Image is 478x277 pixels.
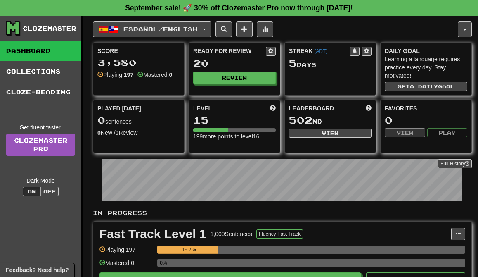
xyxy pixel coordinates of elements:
[438,159,472,168] button: Full History
[99,246,153,259] div: Playing: 197
[289,114,312,126] span: 502
[193,58,276,69] div: 20
[40,187,59,196] button: Off
[6,266,69,274] span: Open feedback widget
[97,71,133,79] div: Playing:
[385,47,467,55] div: Daily Goal
[97,104,141,112] span: Played [DATE]
[385,104,467,112] div: Favorites
[289,129,372,138] button: View
[215,21,232,37] button: Search sentences
[6,177,75,185] div: Dark Mode
[289,104,334,112] span: Leaderboard
[193,72,276,84] button: Review
[385,115,467,125] div: 0
[97,115,180,126] div: sentences
[289,57,297,69] span: 5
[99,259,153,272] div: Mastered: 0
[169,72,172,78] strong: 0
[193,132,276,141] div: 199 more points to level 16
[289,58,372,69] div: Day s
[97,47,180,55] div: Score
[99,228,206,240] div: Fast Track Level 1
[427,128,468,137] button: Play
[124,72,133,78] strong: 197
[385,82,467,91] button: Seta dailygoal
[93,209,472,217] p: In Progress
[385,128,425,137] button: View
[193,104,212,112] span: Level
[211,230,252,238] div: 1,000 Sentences
[270,104,276,112] span: Score more points to level up
[97,57,180,68] div: 3,580
[116,129,119,136] strong: 0
[193,115,276,125] div: 15
[385,55,467,80] div: Learning a language requires practice every day. Stay motivated!
[97,114,105,126] span: 0
[289,47,350,55] div: Streak
[97,129,180,137] div: New / Review
[236,21,253,37] button: Add sentence to collection
[123,26,198,33] span: Español / English
[125,4,353,12] strong: September sale! 🚀 30% off Clozemaster Pro now through [DATE]!
[289,115,372,126] div: nd
[193,47,266,55] div: Ready for Review
[366,104,372,112] span: This week in points, UTC
[97,129,101,136] strong: 0
[410,84,438,89] span: a daily
[23,187,41,196] button: On
[6,123,75,131] div: Get fluent faster.
[314,48,327,54] a: (ADT)
[23,24,76,33] div: Clozemaster
[6,134,75,156] a: ClozemasterPro
[137,71,172,79] div: Mastered:
[93,21,211,37] button: Español/English
[160,246,218,254] div: 19.7%
[256,229,303,239] button: Fluency Fast Track
[257,21,273,37] button: More stats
